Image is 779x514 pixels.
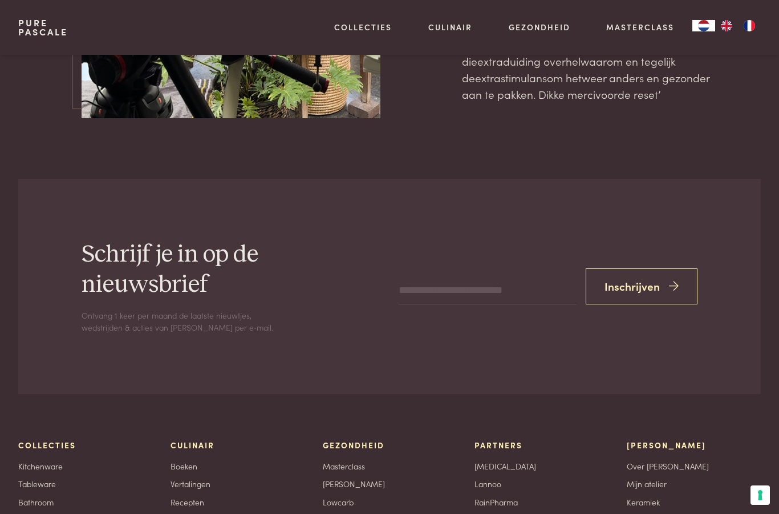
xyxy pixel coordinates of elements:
aside: Language selected: Nederlands [692,20,761,31]
a: Bathroom [18,496,54,508]
a: [MEDICAL_DATA] [474,460,536,472]
p: Ontvang 1 keer per maand de laatste nieuwtjes, wedstrijden & acties van [PERSON_NAME] per e‑mail. [82,310,275,333]
a: NL [692,20,715,31]
button: Uw voorkeuren voor toestemming voor trackingtechnologieën [750,485,770,505]
ul: Language list [715,20,761,31]
a: [PERSON_NAME] [323,478,385,490]
span: voor [595,86,618,102]
a: Masterclass [606,21,674,33]
span: hel [566,53,581,69]
a: FR [738,20,761,31]
a: Recepten [171,496,204,508]
span: extra [475,70,501,85]
a: EN [715,20,738,31]
a: Over [PERSON_NAME] [627,460,709,472]
span: om het [547,70,582,85]
span: extra [477,53,503,69]
a: RainPharma [474,496,518,508]
a: Lowcarb [323,496,354,508]
a: Kitchenware [18,460,63,472]
span: Partners [474,439,522,451]
a: Masterclass [323,460,365,472]
a: Keramiek [627,496,660,508]
span: Gezondheid [323,439,384,451]
a: Boeken [171,460,197,472]
a: Lannoo [474,478,501,490]
a: Tableware [18,478,56,490]
a: Vertalingen [171,478,210,490]
div: Language [692,20,715,31]
span: Collecties [18,439,76,451]
button: Inschrijven [586,268,697,304]
a: PurePascale [18,18,68,37]
span: Culinair [171,439,214,451]
a: Collecties [334,21,392,33]
h2: Schrijf je in op de nieuwsbrief [82,240,317,300]
a: Mijn atelier [627,478,667,490]
span: [PERSON_NAME] [627,439,706,451]
a: Gezondheid [509,21,570,33]
a: Culinair [428,21,472,33]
